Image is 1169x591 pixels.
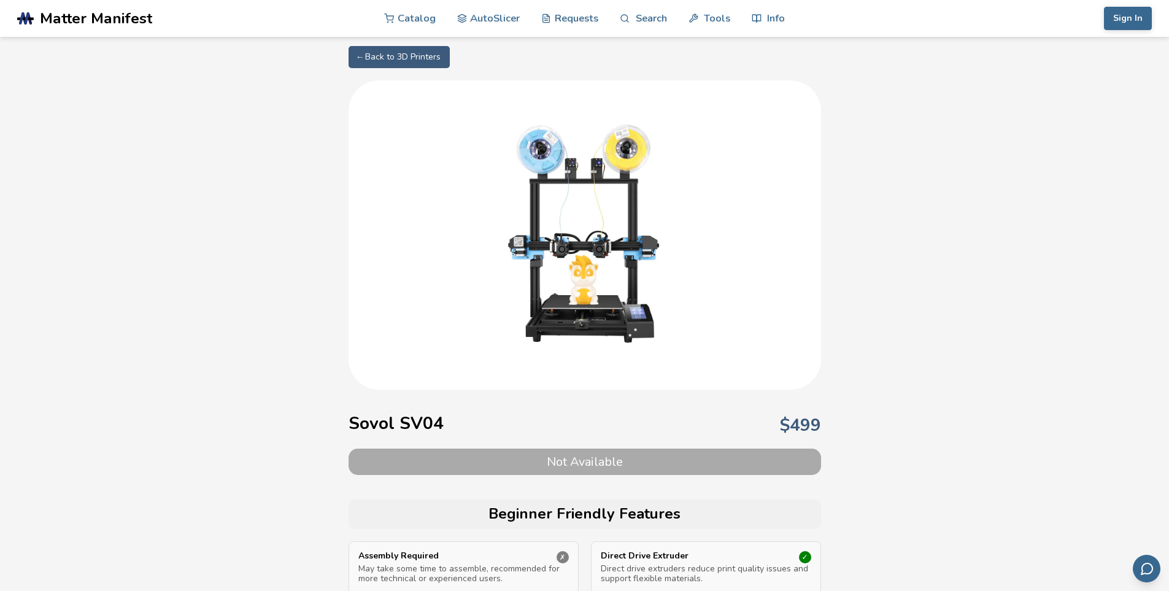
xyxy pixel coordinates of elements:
span: Matter Manifest [40,10,152,27]
p: Assembly Required [358,551,538,561]
div: ✓ [799,551,811,563]
img: Sovol SV04 [462,111,708,357]
h1: Sovol SV04 [349,414,444,433]
div: ✗ [557,551,569,563]
p: $ 499 [780,415,821,435]
button: Sign In [1104,7,1152,30]
p: Direct Drive Extruder [601,551,780,561]
button: Send feedback via email [1133,555,1160,582]
a: ← Back to 3D Printers [349,46,450,68]
p: May take some time to assemble, recommended for more technical or experienced users. [358,564,569,584]
button: Not Available [349,449,821,475]
p: Direct drive extruders reduce print quality issues and support flexible materials. [601,564,811,584]
h2: Beginner Friendly Features [355,506,815,523]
